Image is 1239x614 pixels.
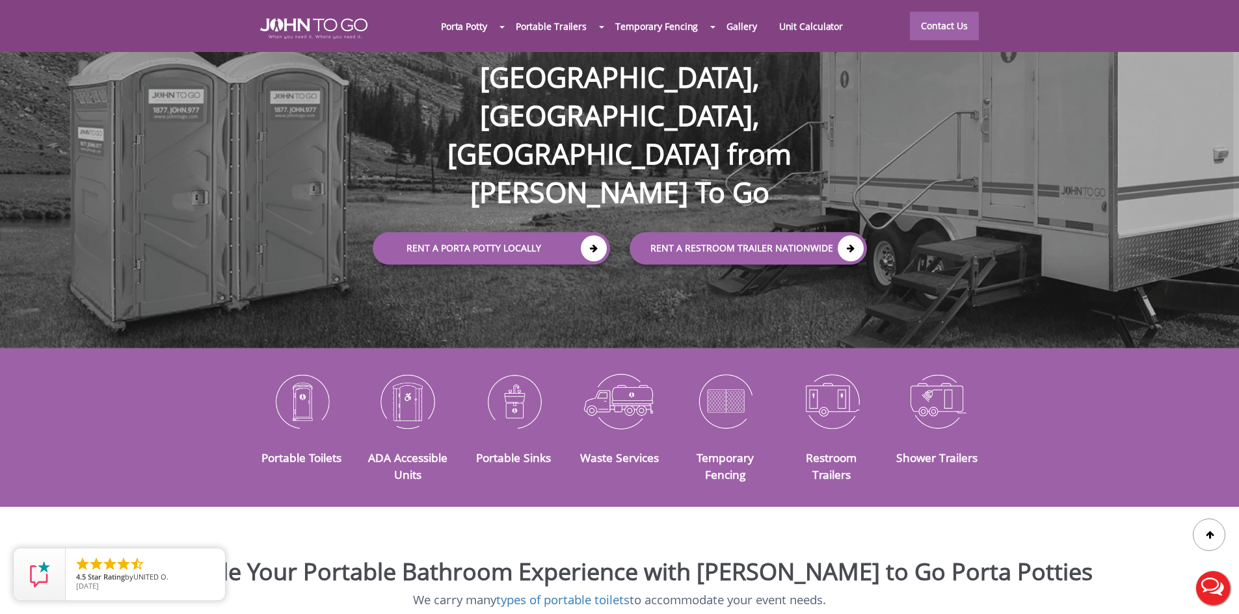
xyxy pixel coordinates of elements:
li:  [116,556,131,572]
img: Restroom-Trailers-icon_N.png [788,367,875,435]
li:  [129,556,145,572]
span: by [76,573,215,582]
img: JOHN to go [260,18,367,39]
span: 4.5 [76,572,86,582]
img: Portable-Toilets-icon_N.png [259,367,345,435]
p: We carry many to accommodate your event needs. [10,591,1229,609]
img: ADA-Accessible-Units-icon_N.png [364,367,451,435]
a: rent a RESTROOM TRAILER Nationwide [630,233,867,265]
a: Unit Calculator [768,12,855,40]
a: Porta Potty [430,12,498,40]
li:  [102,556,118,572]
a: Waste Services [580,450,659,465]
button: Live Chat [1187,562,1239,614]
li:  [75,556,90,572]
a: Restroom Trailers [806,450,857,482]
a: Shower Trailers [896,450,978,465]
span: UNITED O. [133,572,168,582]
a: Temporary Fencing [604,12,709,40]
a: Gallery [715,12,767,40]
a: Temporary Fencing [697,450,754,482]
img: Waste-Services-icon_N.png [576,367,663,435]
img: Shower-Trailers-icon_N.png [894,367,981,435]
a: Portable Toilets [261,450,341,465]
img: Portable-Sinks-icon_N.png [470,367,557,435]
a: Portable Sinks [476,450,551,465]
li:  [88,556,104,572]
a: types of portable toilets [496,591,630,608]
span: [DATE] [76,581,99,591]
h2: Upgrade Your Portable Bathroom Experience with [PERSON_NAME] to Go Porta Potties [10,559,1229,585]
a: ADA Accessible Units [368,450,447,482]
a: Contact Us [910,12,979,40]
a: Portable Trailers [505,12,598,40]
img: Review Rating [27,561,53,587]
img: Temporary-Fencing-cion_N.png [682,367,769,435]
a: Rent a Porta Potty Locally [373,233,610,265]
span: Star Rating [88,572,125,582]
